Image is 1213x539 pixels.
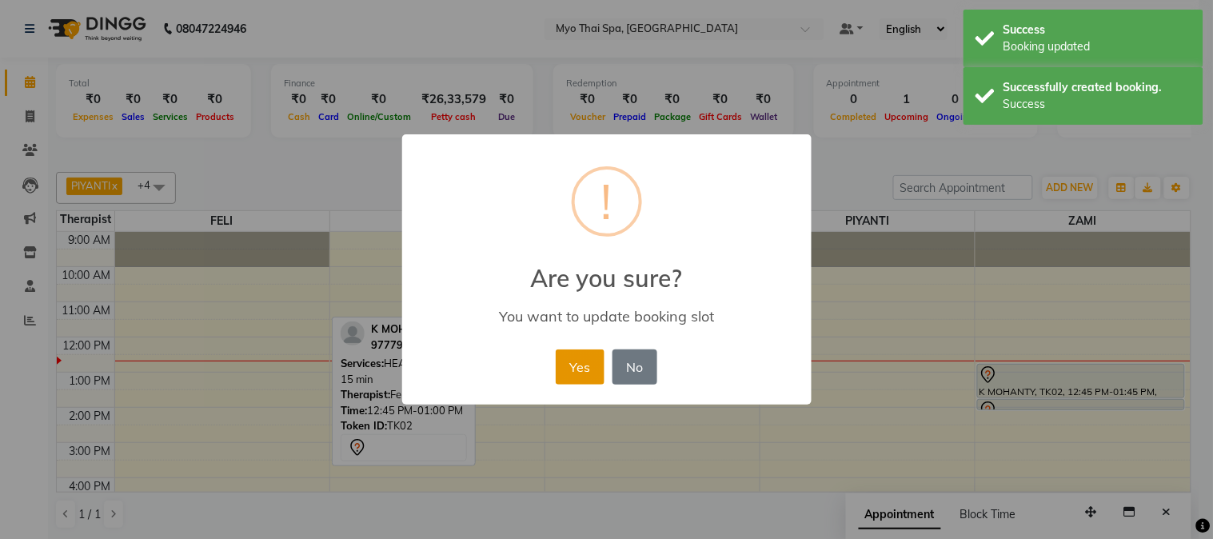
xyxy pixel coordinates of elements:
div: Booking updated [1004,38,1191,55]
button: Yes [556,349,605,385]
h2: Are you sure? [402,245,812,293]
button: No [612,349,657,385]
div: Success [1004,96,1191,113]
div: You want to update booking slot [425,307,788,325]
div: Success [1004,22,1191,38]
div: ! [601,170,612,234]
div: Successfully created booking. [1004,79,1191,96]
